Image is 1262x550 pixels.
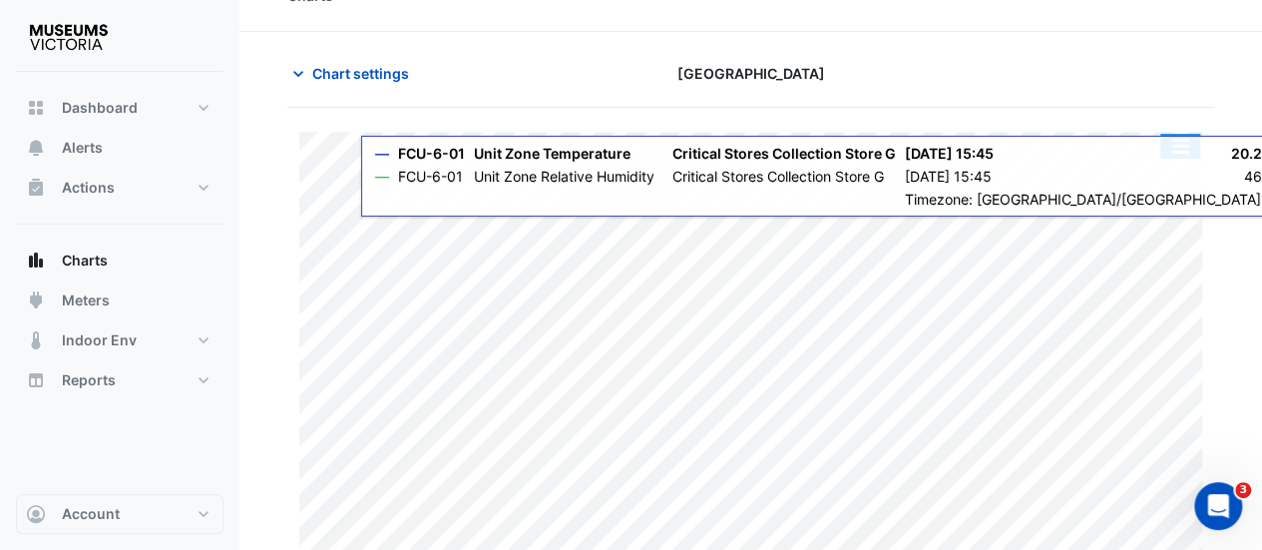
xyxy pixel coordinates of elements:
span: Meters [62,290,110,310]
app-icon: Reports [26,370,46,390]
iframe: Intercom live chat [1194,482,1242,530]
span: [GEOGRAPHIC_DATA] [677,63,825,84]
button: Reports [16,360,223,400]
span: Reports [62,370,116,390]
span: Charts [62,251,108,271]
button: Account [16,494,223,534]
span: Dashboard [62,98,138,118]
button: Alerts [16,128,223,168]
button: Chart settings [287,56,422,91]
button: Meters [16,280,223,320]
span: 3 [1235,482,1251,498]
span: Account [62,504,120,524]
app-icon: Meters [26,290,46,310]
button: Charts [16,241,223,280]
span: Actions [62,178,115,198]
span: Alerts [62,138,103,158]
app-icon: Alerts [26,138,46,158]
app-icon: Dashboard [26,98,46,118]
span: Indoor Env [62,330,137,350]
button: Indoor Env [16,320,223,360]
span: Chart settings [312,63,409,84]
app-icon: Indoor Env [26,330,46,350]
img: Company Logo [24,16,114,56]
button: Actions [16,168,223,208]
app-icon: Actions [26,178,46,198]
app-icon: Charts [26,251,46,271]
button: Dashboard [16,88,223,128]
button: More Options [1160,134,1200,159]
